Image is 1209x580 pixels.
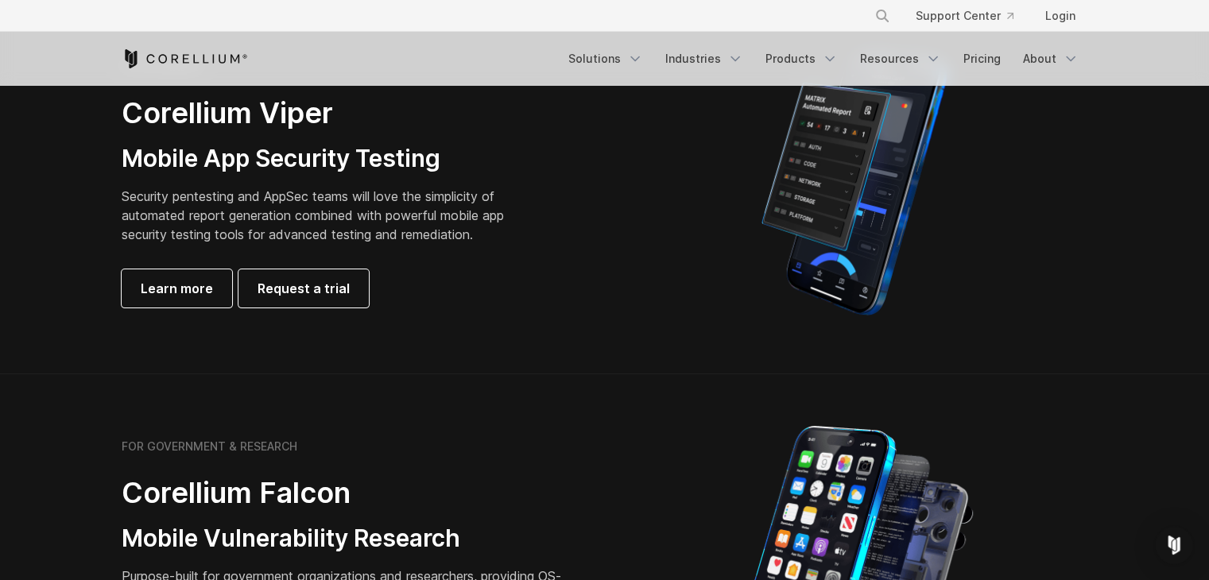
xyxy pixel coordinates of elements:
[1033,2,1088,30] a: Login
[122,49,248,68] a: Corellium Home
[559,44,1088,73] div: Navigation Menu
[868,2,897,30] button: Search
[1013,44,1088,73] a: About
[122,144,529,174] h3: Mobile App Security Testing
[122,524,567,554] h3: Mobile Vulnerability Research
[122,95,529,131] h2: Corellium Viper
[1155,526,1193,564] div: Open Intercom Messenger
[903,2,1026,30] a: Support Center
[141,279,213,298] span: Learn more
[122,187,529,244] p: Security pentesting and AppSec teams will love the simplicity of automated report generation comb...
[734,44,974,323] img: Corellium MATRIX automated report on iPhone showing app vulnerability test results across securit...
[238,269,369,307] a: Request a trial
[559,44,653,73] a: Solutions
[656,44,753,73] a: Industries
[122,475,567,511] h2: Corellium Falcon
[954,44,1010,73] a: Pricing
[258,279,350,298] span: Request a trial
[855,2,1088,30] div: Navigation Menu
[122,439,297,454] h6: FOR GOVERNMENT & RESEARCH
[851,44,951,73] a: Resources
[756,44,847,73] a: Products
[122,269,232,307] a: Learn more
